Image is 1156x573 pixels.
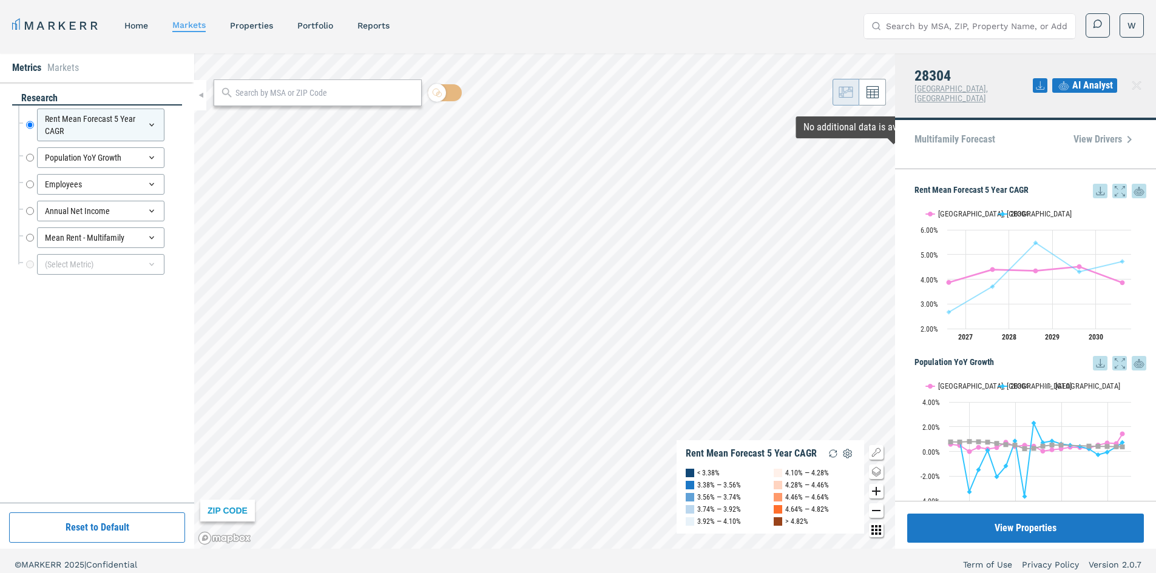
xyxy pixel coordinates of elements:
li: Markets [47,61,79,75]
p: Multifamily Forecast [914,135,995,144]
div: Map Tooltip Content [803,121,984,133]
path: Sunday, 14 Dec, 19:00, -0.01. Fayetteville, NC. [967,449,972,454]
div: Rent Mean Forecast 5 Year CAGR. Highcharts interactive chart. [914,198,1146,350]
div: 3.74% — 3.92% [697,503,741,515]
path: Thursday, 14 Dec, 19:00, 0.41. USA. [1096,444,1101,449]
path: Thursday, 14 Dec, 19:00, 0.65. USA. [995,441,999,446]
text: 28304 [1010,381,1029,390]
text: [GEOGRAPHIC_DATA] [1055,381,1120,390]
path: Friday, 14 Dec, 19:00, -1.18. 28304. [1004,464,1009,469]
path: Monday, 14 Dec, 19:00, -3.64. 28304. [1022,494,1027,499]
div: ZIP CODE [200,500,255,521]
path: Friday, 14 Dec, 19:00, 0.55. USA. [1004,442,1009,447]
text: 4.00% [922,398,940,407]
text: 2.00% [921,325,938,333]
span: AI Analyst [1072,78,1113,93]
text: 6.00% [921,226,938,235]
a: markets [172,20,206,30]
path: Thursday, 14 Aug, 20:00, 0.37. USA. [1120,444,1125,449]
path: Wednesday, 14 Dec, 19:00, 0.75. USA. [985,440,990,444]
path: Saturday, 14 Dec, 19:00, 0.38. USA. [1114,444,1119,449]
path: Thursday, 14 Dec, 19:00, 0.52. USA. [1050,443,1055,447]
a: reports [357,21,390,30]
path: Thursday, 14 Dec, 19:00, -0.27. 28304. [1096,452,1101,457]
span: 2025 | [64,560,86,569]
a: properties [230,21,273,30]
button: Change style map button [869,464,884,479]
a: Term of Use [963,558,1012,571]
div: < 3.38% [697,467,720,479]
button: Show 28304 [998,209,1030,218]
div: 3.56% — 3.74% [697,491,741,503]
text: 2028 [1002,333,1016,341]
path: Friday, 14 Dec, 19:00, 0.77. USA. [948,440,953,444]
path: Thursday, 14 Aug, 20:00, 1.42. Fayetteville, NC. [1120,432,1125,437]
button: Show/Hide Legend Map Button [869,445,884,460]
a: MARKERR [12,17,100,34]
button: Zoom out map button [869,503,884,518]
g: USA, line 3 of 3 with 18 data points. [948,439,1125,451]
span: MARKERR [21,560,64,569]
div: 3.38% — 3.56% [697,479,741,491]
div: 4.64% — 4.82% [785,503,829,515]
div: 4.46% — 4.64% [785,491,829,503]
path: Saturday, 14 Aug, 20:00, 4.39. Fayetteville, NC. [990,267,995,272]
g: 28304, line 2 of 2 with 5 data points. [947,241,1125,315]
span: © [15,560,21,569]
path: Friday, 14 Aug, 20:00, 3.87. Fayetteville, NC. [947,280,952,285]
div: Rent Mean Forecast 5 Year CAGR [37,109,164,141]
img: Settings [840,446,855,461]
path: Friday, 14 Dec, 19:00, 0.4. USA. [1105,444,1110,449]
a: Privacy Policy [1022,558,1079,571]
path: Wednesday, 14 Aug, 20:00, 3.86. Fayetteville, NC. [1120,280,1125,285]
text: 2027 [958,333,973,341]
path: Saturday, 14 Aug, 20:00, 3.7. 28304. [990,284,995,289]
text: 2.00% [922,423,940,432]
h4: 28304 [914,68,1033,84]
span: [GEOGRAPHIC_DATA], [GEOGRAPHIC_DATA] [914,84,988,103]
text: 4.00% [921,276,938,284]
button: Show Fayetteville, NC [926,209,985,218]
text: -4.00% [921,497,940,506]
div: 3.92% — 4.10% [697,515,741,528]
path: Tuesday, 14 Dec, 19:00, 2.3. 28304. [1032,421,1036,426]
button: Other options map button [869,523,884,537]
span: W [1127,19,1136,32]
path: Wednesday, 14 Dec, 19:00, 0.43. USA. [1041,444,1046,449]
path: Tuesday, 14 Dec, 19:00, 0.43. USA. [1087,444,1092,449]
div: Annual Net Income [37,201,164,221]
path: Tuesday, 14 Aug, 20:00, 4.3. 28304. [1077,269,1082,274]
li: Metrics [12,61,41,75]
img: Reload Legend [826,446,840,461]
div: 4.10% — 4.28% [785,467,829,479]
text: [GEOGRAPHIC_DATA], [GEOGRAPHIC_DATA] [938,381,1072,390]
path: Wednesday, 14 Dec, 19:00, 0.09. 28304. [985,448,990,453]
path: Saturday, 14 Dec, 19:00, 0.76. USA. [958,440,962,444]
text: -2.00% [921,472,940,481]
a: Mapbox logo [198,531,251,545]
path: Monday, 14 Dec, 19:00, -1.49. 28304. [976,467,981,472]
path: Saturday, 14 Dec, 19:00, 0.51. USA. [1013,443,1018,447]
path: Monday, 14 Aug, 20:00, 4.34. Fayetteville, NC. [1033,269,1038,273]
div: > 4.82% [785,515,808,528]
button: Zoom in map button [869,484,884,498]
h5: Rent Mean Forecast 5 Year CAGR [914,184,1146,198]
svg: Interactive chart [914,370,1137,522]
path: Wednesday, 14 Aug, 20:00, 4.72. 28304. [1120,259,1125,264]
a: Version 2.0.7 [1089,558,1141,571]
text: 5.00% [921,251,938,260]
path: Monday, 14 Aug, 20:00, 5.47. 28304. [1033,241,1038,246]
text: 2029 [1045,333,1060,341]
a: home [124,21,148,30]
div: research [12,92,182,106]
path: Friday, 14 Aug, 20:00, 2.67. 28304. [947,310,952,315]
text: 0.00% [922,448,940,457]
path: Saturday, 14 Dec, 19:00, 0.52. USA. [1059,443,1064,447]
button: View Properties [907,514,1144,543]
h5: Population YoY Growth [914,356,1146,370]
path: Sunday, 14 Dec, 19:00, 0.8. USA. [967,439,972,444]
div: Employees [37,174,164,195]
input: Search by MSA, ZIP, Property Name, or Address [886,14,1068,38]
div: Mean Rent - Multifamily [37,227,164,248]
